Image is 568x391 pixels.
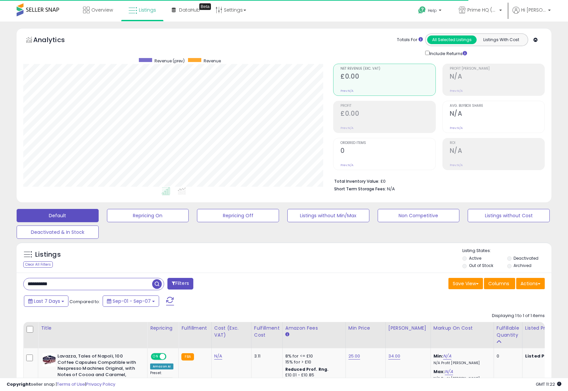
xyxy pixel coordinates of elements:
small: Prev: N/A [450,126,463,130]
span: Hi [PERSON_NAME] [521,7,546,13]
span: Avg. Buybox Share [450,104,544,108]
h5: Analytics [33,35,78,46]
span: Profit [PERSON_NAME] [450,67,544,71]
span: ON [151,354,160,359]
p: Listing States: [462,248,551,254]
div: Include Returns [420,49,475,57]
div: [PERSON_NAME] [388,325,428,332]
div: Clear All Filters [23,261,53,268]
div: Preset: [150,371,173,386]
a: 25.00 [348,353,360,359]
span: Columns [488,280,509,287]
b: Short Term Storage Fees: [334,186,386,192]
div: Displaying 1 to 1 of 1 items [492,313,545,319]
button: Default [17,209,99,222]
label: Deactivated [514,255,538,261]
small: Prev: N/A [450,163,463,167]
h2: N/A [450,110,544,119]
span: OFF [165,354,176,359]
small: Prev: N/A [450,89,463,93]
button: Sep-01 - Sep-07 [103,295,159,307]
label: Archived [514,263,531,268]
div: 0 [497,353,517,359]
button: Last 7 Days [24,295,68,307]
span: Sep-01 - Sep-07 [113,298,151,304]
strong: Copyright [7,381,31,387]
small: FBA [181,353,194,360]
a: Help [413,1,448,22]
h2: £0.00 [340,73,435,82]
b: Listed Price: [525,353,555,359]
div: Min Price [348,325,383,332]
button: Columns [484,278,515,289]
span: Prime HQ (Vat Reg) [467,7,497,13]
div: Title [41,325,144,332]
span: Profit [340,104,435,108]
button: Repricing Off [197,209,279,222]
th: The percentage added to the cost of goods (COGS) that forms the calculator for Min & Max prices. [430,322,494,348]
label: Out of Stock [469,263,493,268]
label: Active [469,255,481,261]
div: seller snap | | [7,381,115,388]
span: 2025-09-16 11:22 GMT [536,381,561,387]
a: Terms of Use [57,381,85,387]
a: N/A [214,353,222,359]
h2: 0 [340,147,435,156]
div: Markup on Cost [433,325,491,332]
b: Max: [433,368,445,375]
li: £0 [334,177,540,185]
button: Listings without Cost [468,209,550,222]
h2: N/A [450,73,544,82]
b: Reduced Prof. Rng. [285,366,329,372]
span: DataHub [179,7,200,13]
h2: N/A [450,147,544,156]
div: Amazon AI [150,363,173,369]
h2: £0.00 [340,110,435,119]
h5: Listings [35,250,61,259]
i: Get Help [418,6,426,14]
span: Compared to: [69,298,100,305]
div: Tooltip anchor [199,3,211,10]
span: Revenue [204,58,221,64]
div: Repricing [150,325,176,332]
div: Amazon Fees [285,325,343,332]
div: 15% for > £10 [285,359,340,365]
b: Min: [433,353,443,359]
p: N/A Profit [PERSON_NAME] [433,376,489,381]
small: Amazon Fees. [285,332,289,338]
small: Prev: N/A [340,126,353,130]
div: 3.11 [254,353,277,359]
span: Listings [139,7,156,13]
small: Prev: N/A [340,89,353,93]
div: £10.01 - £10.85 [285,372,340,378]
small: Prev: N/A [340,163,353,167]
span: Revenue (prev) [154,58,185,64]
button: Save View [448,278,483,289]
div: 8% for <= £10 [285,353,340,359]
button: All Selected Listings [427,35,477,44]
span: Help [428,8,437,13]
div: Totals For [397,37,423,43]
span: Overview [91,7,113,13]
span: Net Revenue (Exc. VAT) [340,67,435,71]
a: Hi [PERSON_NAME] [513,7,551,22]
button: Repricing On [107,209,189,222]
span: Last 7 Days [34,298,60,304]
div: Fulfillment [181,325,208,332]
img: 51G02egGTLL._SL40_.jpg [43,353,56,366]
a: Privacy Policy [86,381,115,387]
button: Listings With Cost [476,35,526,44]
button: Filters [167,278,193,290]
button: Non Competitive [378,209,460,222]
b: Total Inventory Value: [334,178,379,184]
span: Ordered Items [340,141,435,145]
div: Fulfillment Cost [254,325,280,339]
button: Actions [516,278,545,289]
div: Fulfillable Quantity [497,325,520,339]
button: Listings without Min/Max [287,209,369,222]
a: N/A [443,353,451,359]
button: Deactivated & In Stock [17,226,99,239]
div: Cost (Exc. VAT) [214,325,248,339]
a: 34.00 [388,353,401,359]
p: N/A Profit [PERSON_NAME] [433,361,489,365]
